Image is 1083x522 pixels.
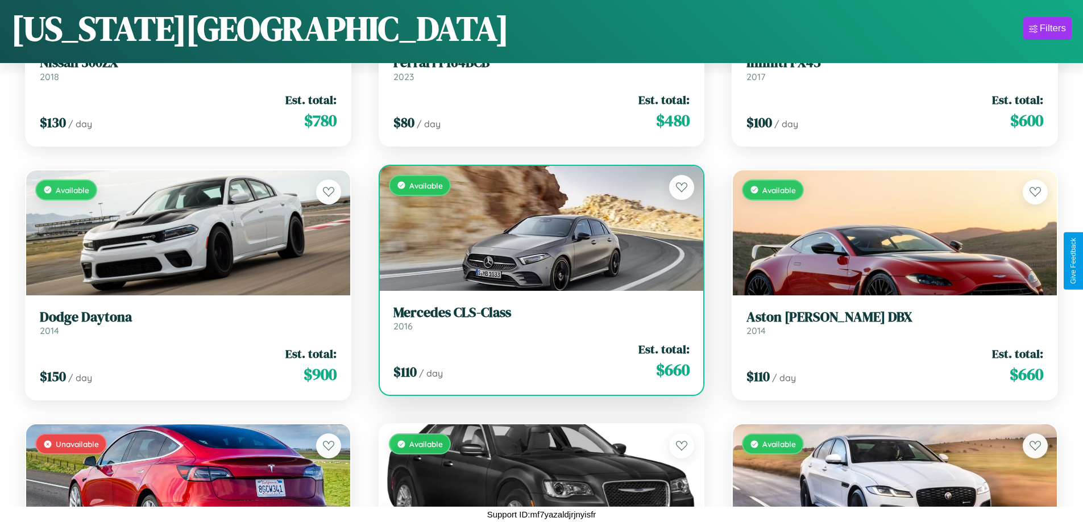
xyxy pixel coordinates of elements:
[638,91,690,108] span: Est. total:
[746,55,1043,71] h3: Infiniti FX45
[40,367,66,386] span: $ 150
[746,113,772,132] span: $ 100
[774,118,798,130] span: / day
[772,372,796,383] span: / day
[1010,109,1043,132] span: $ 600
[746,309,1043,325] h3: Aston [PERSON_NAME] DBX
[762,439,796,449] span: Available
[393,304,690,332] a: Mercedes CLS-Class2016
[40,309,337,337] a: Dodge Daytona2014
[393,113,414,132] span: $ 80
[746,309,1043,337] a: Aston [PERSON_NAME] DBX2014
[992,345,1043,362] span: Est. total:
[746,71,765,82] span: 2017
[393,55,690,82] a: Ferrari F164BCB2023
[304,109,337,132] span: $ 780
[656,358,690,381] span: $ 660
[40,113,66,132] span: $ 130
[285,91,337,108] span: Est. total:
[419,368,443,379] span: / day
[992,91,1043,108] span: Est. total:
[417,118,441,130] span: / day
[1040,23,1066,34] div: Filters
[40,55,337,71] h3: Nissan 300ZX
[393,362,417,381] span: $ 110
[56,185,89,195] span: Available
[656,109,690,132] span: $ 480
[56,439,99,449] span: Unavailable
[285,345,337,362] span: Est. total:
[393,55,690,71] h3: Ferrari F164BCB
[638,341,690,357] span: Est. total:
[304,363,337,386] span: $ 900
[40,55,337,82] a: Nissan 300ZX2018
[1010,363,1043,386] span: $ 660
[393,320,413,332] span: 2016
[487,507,596,522] p: Support ID: mf7yazaldjrjnyisfr
[68,118,92,130] span: / day
[40,325,59,336] span: 2014
[409,181,443,190] span: Available
[1069,238,1077,284] div: Give Feedback
[746,367,770,386] span: $ 110
[746,325,766,336] span: 2014
[746,55,1043,82] a: Infiniti FX452017
[1023,17,1072,40] button: Filters
[68,372,92,383] span: / day
[393,71,414,82] span: 2023
[393,304,690,321] h3: Mercedes CLS-Class
[40,309,337,325] h3: Dodge Daytona
[409,439,443,449] span: Available
[11,5,509,52] h1: [US_STATE][GEOGRAPHIC_DATA]
[762,185,796,195] span: Available
[40,71,59,82] span: 2018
